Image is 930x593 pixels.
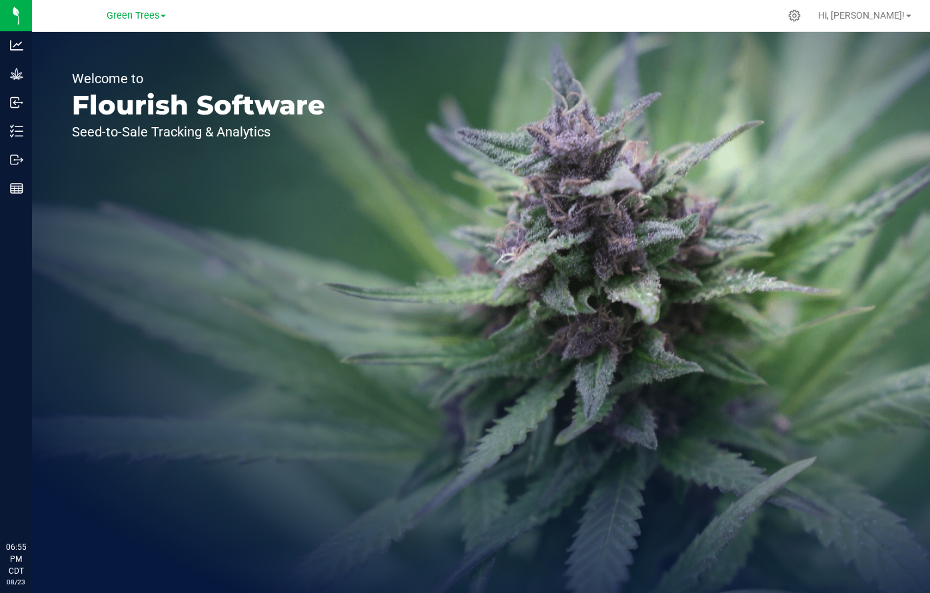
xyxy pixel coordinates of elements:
[6,541,26,577] p: 06:55 PM CDT
[10,124,23,138] inline-svg: Inventory
[72,92,325,118] p: Flourish Software
[6,577,26,587] p: 08/23
[10,39,23,52] inline-svg: Analytics
[786,9,803,22] div: Manage settings
[72,72,325,85] p: Welcome to
[10,67,23,81] inline-svg: Grow
[818,10,905,21] span: Hi, [PERSON_NAME]!
[10,182,23,195] inline-svg: Reports
[10,96,23,109] inline-svg: Inbound
[107,10,159,21] span: Green Trees
[10,153,23,166] inline-svg: Outbound
[72,125,325,138] p: Seed-to-Sale Tracking & Analytics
